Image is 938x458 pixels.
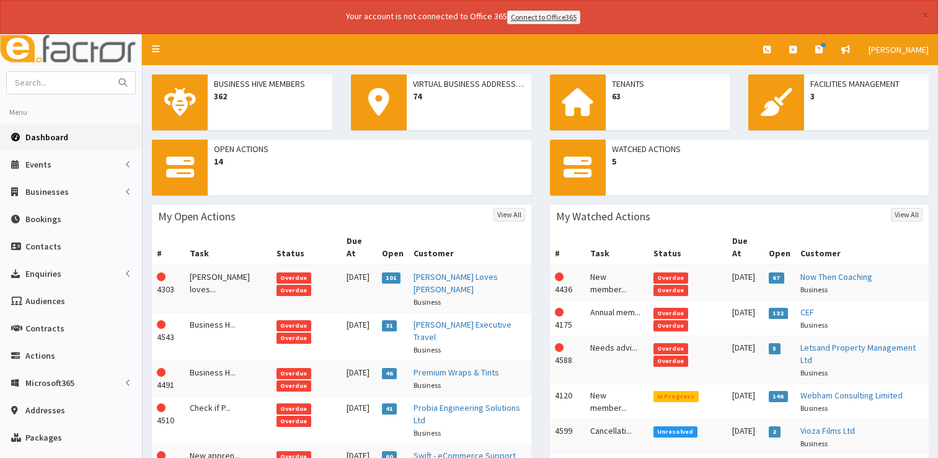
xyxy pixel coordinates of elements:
span: Overdue [277,380,311,392]
span: 41 [382,403,397,415]
span: Enquiries [25,268,61,279]
i: This Action is overdue! [157,403,166,412]
small: Business [800,439,828,448]
a: View All [493,208,525,222]
span: Overdue [653,272,688,284]
td: [DATE] [727,336,764,384]
span: 31 [382,320,397,331]
td: 4436 [550,265,585,301]
span: 146 [769,391,788,402]
small: Business [414,297,441,307]
td: [DATE] [727,419,764,454]
a: Vioza Films Ltd [800,425,855,436]
span: Business Hive Members [214,78,326,90]
i: This Action is overdue! [555,343,564,352]
th: Open [377,230,409,265]
td: Business H... [185,313,272,361]
span: 46 [382,368,397,379]
i: This Action is overdue! [157,272,166,281]
td: New member... [585,265,649,301]
th: Task [585,230,649,265]
th: Status [272,230,342,265]
td: [DATE] [342,396,377,444]
td: Business H... [185,361,272,396]
td: Cancellati... [585,419,649,454]
a: [PERSON_NAME] Loves [PERSON_NAME] [414,271,498,295]
small: Business [414,428,441,438]
h3: My Watched Actions [556,211,650,222]
span: Bookings [25,213,61,225]
th: Customer [409,230,531,265]
span: 132 [769,308,788,319]
span: Overdue [277,403,311,415]
small: Business [414,345,441,354]
span: Overdue [653,308,688,319]
a: CEF [800,307,814,318]
span: 67 [769,272,784,284]
td: [DATE] [727,384,764,419]
td: 4491 [152,361,185,396]
i: This Action is overdue! [157,320,166,329]
span: Overdue [653,356,688,367]
small: Business [414,380,441,390]
td: [DATE] [342,265,377,313]
span: [PERSON_NAME] [869,44,929,55]
span: 14 [214,155,525,168]
th: Status [648,230,727,265]
i: This Action is overdue! [555,308,564,317]
small: Business [800,285,828,294]
a: Webham Consulting Limited [800,390,903,401]
h3: My Open Actions [158,211,236,222]
a: [PERSON_NAME] [859,34,938,65]
span: Unresolved [653,426,697,438]
span: Businesses [25,186,69,197]
span: Open Actions [214,143,525,155]
span: Dashboard [25,132,68,143]
td: [DATE] [342,361,377,396]
a: [PERSON_NAME] Executive Travel [414,319,511,343]
span: Overdue [653,285,688,296]
span: Overdue [277,416,311,427]
span: Overdue [277,320,311,331]
a: View All [891,208,923,222]
span: Tenants [612,78,724,90]
a: Letsand Property Management Ltd [800,342,916,366]
small: Business [800,368,828,377]
td: [DATE] [727,300,764,336]
td: [DATE] [342,313,377,361]
span: Overdue [277,285,311,296]
button: × [922,9,929,22]
span: 5 [612,155,923,168]
a: Probia Engineering Solutions Ltd [414,402,520,426]
td: New member... [585,384,649,419]
td: 4510 [152,396,185,444]
a: Connect to Office365 [507,11,580,24]
span: In Progress [653,391,699,402]
span: Actions [25,350,55,361]
th: # [550,230,585,265]
small: Business [800,320,828,330]
span: Contracts [25,323,64,334]
td: 4599 [550,419,585,454]
th: Task [185,230,272,265]
span: 362 [214,90,326,102]
th: # [152,230,185,265]
span: 63 [612,90,724,102]
span: Facilities Management [810,78,923,90]
span: Overdue [277,368,311,379]
td: Needs advi... [585,336,649,384]
td: 4588 [550,336,585,384]
i: This Action is overdue! [157,368,166,377]
span: 101 [382,272,401,284]
span: Contacts [25,241,61,252]
th: Customer [795,230,929,265]
span: Watched Actions [612,143,923,155]
span: 74 [413,90,525,102]
span: Overdue [653,343,688,354]
span: Overdue [277,333,311,344]
span: Overdue [653,320,688,331]
div: Your account is not connected to Office 365 [100,10,826,24]
span: Addresses [25,405,65,416]
td: 4303 [152,265,185,313]
i: This Action is overdue! [555,272,564,281]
